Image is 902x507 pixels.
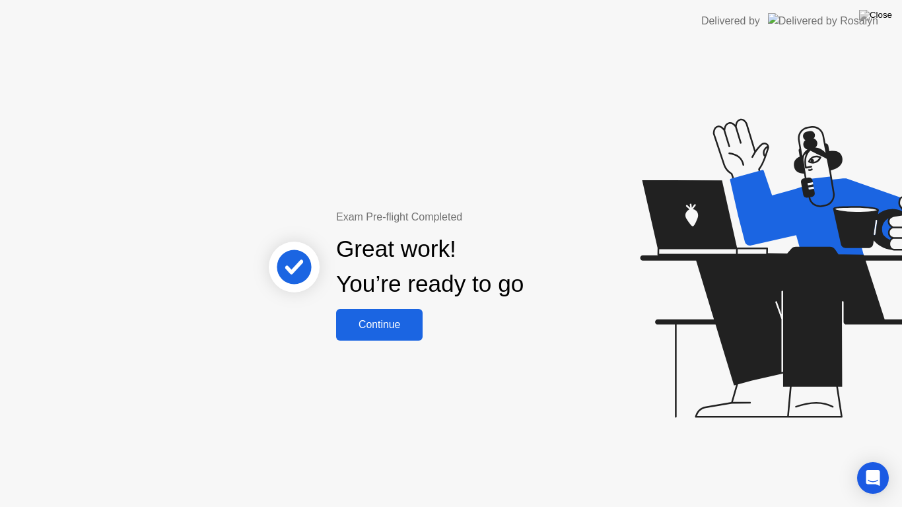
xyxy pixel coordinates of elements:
[340,319,419,331] div: Continue
[859,10,892,20] img: Close
[857,462,889,494] div: Open Intercom Messenger
[768,13,878,28] img: Delivered by Rosalyn
[336,309,423,341] button: Continue
[336,209,609,225] div: Exam Pre-flight Completed
[701,13,760,29] div: Delivered by
[336,232,524,302] div: Great work! You’re ready to go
